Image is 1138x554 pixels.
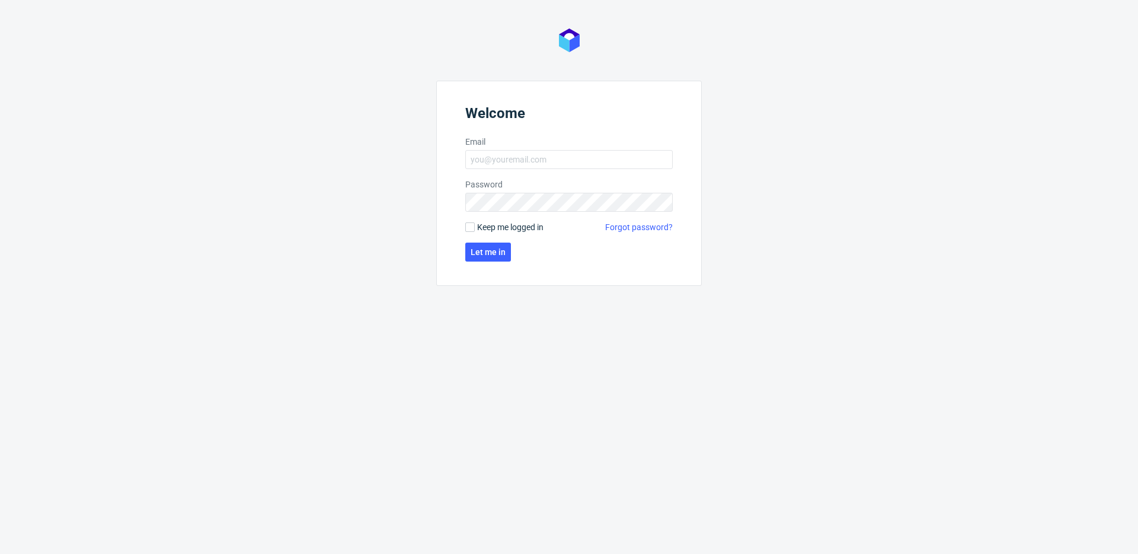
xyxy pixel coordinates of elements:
span: Let me in [471,248,506,256]
button: Let me in [465,243,511,262]
label: Password [465,179,673,190]
a: Forgot password? [605,221,673,233]
label: Email [465,136,673,148]
span: Keep me logged in [477,221,544,233]
input: you@youremail.com [465,150,673,169]
header: Welcome [465,105,673,126]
